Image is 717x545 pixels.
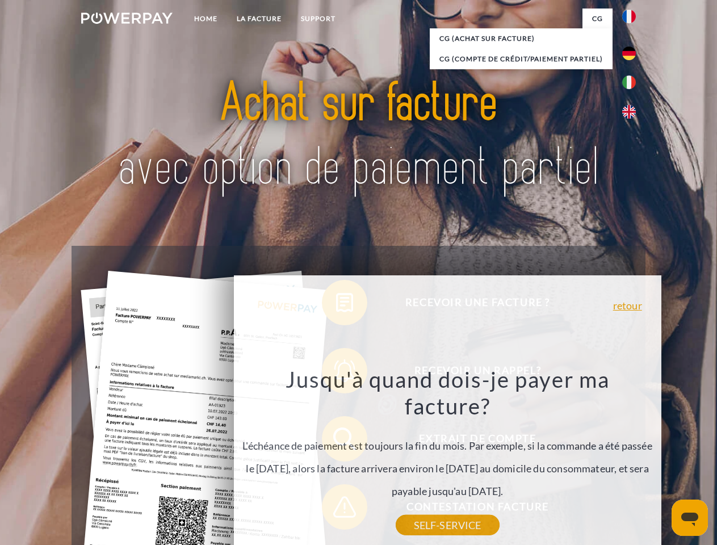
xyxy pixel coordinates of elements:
a: CG [582,9,613,29]
img: de [622,47,636,60]
img: en [622,105,636,119]
img: fr [622,10,636,23]
img: title-powerpay_fr.svg [108,54,609,217]
h3: Jusqu'à quand dois-je payer ma facture? [240,366,655,420]
a: LA FACTURE [227,9,291,29]
a: Support [291,9,345,29]
img: logo-powerpay-white.svg [81,12,173,24]
div: L'échéance de paiement est toujours la fin du mois. Par exemple, si la commande a été passée le [... [240,366,655,525]
iframe: Bouton de lancement de la fenêtre de messagerie [672,500,708,536]
a: Home [185,9,227,29]
a: CG (achat sur facture) [430,28,613,49]
a: retour [613,300,642,311]
a: CG (Compte de crédit/paiement partiel) [430,49,613,69]
a: SELF-SERVICE [396,515,500,535]
img: it [622,76,636,89]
